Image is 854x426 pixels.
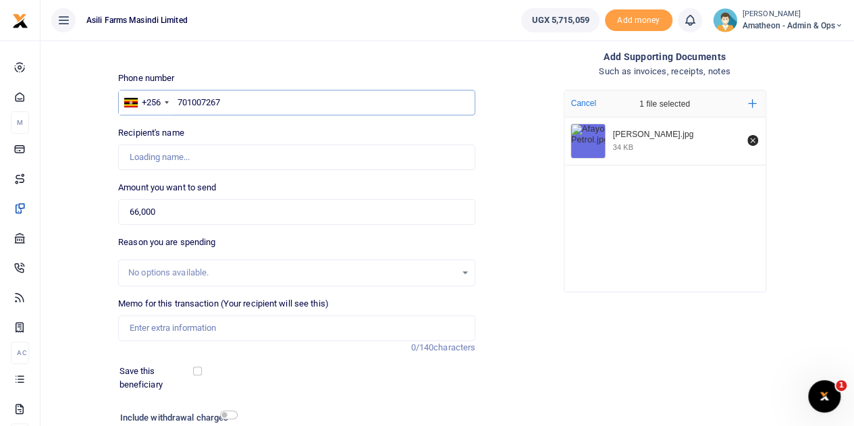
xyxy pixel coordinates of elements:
span: 1 [836,380,847,391]
small: [PERSON_NAME] [743,9,843,20]
a: Add money [605,14,672,24]
div: File Uploader [564,90,766,292]
span: UGX 5,715,059 [531,14,589,27]
a: logo-small logo-large logo-large [12,15,28,25]
img: logo-small [12,13,28,29]
div: Uganda: +256 [119,90,173,115]
li: Wallet ballance [516,8,604,32]
span: Add money [605,9,672,32]
li: Ac [11,342,29,364]
span: Asili Farms Masindi Limited [81,14,193,26]
h4: Add supporting Documents [486,49,843,64]
input: Enter phone number [118,90,475,115]
li: Toup your wallet [605,9,672,32]
label: Amount you want to send [118,181,216,194]
input: Loading name... [118,144,475,170]
h6: Include withdrawal charges [120,412,232,423]
span: characters [433,342,475,352]
img: profile-user [713,8,737,32]
a: UGX 5,715,059 [521,8,599,32]
div: 34 KB [613,142,633,152]
li: M [11,111,29,134]
div: +256 [142,96,161,109]
button: Remove file [745,133,760,148]
iframe: Intercom live chat [808,380,840,412]
button: Add more files [743,94,762,113]
label: Phone number [118,72,174,85]
span: 0/140 [411,342,434,352]
div: 1 file selected [608,90,722,117]
input: Enter extra information [118,315,475,341]
label: Reason you are spending [118,236,215,249]
div: Afayo Petrol.jpg [613,130,740,140]
input: UGX [118,199,475,225]
label: Recipient's name [118,126,184,140]
h4: Such as invoices, receipts, notes [486,64,843,79]
label: Save this beneficiary [119,365,196,391]
span: Amatheon - Admin & Ops [743,20,843,32]
div: No options available. [128,266,456,279]
img: Afayo Petrol.jpg [571,124,605,158]
a: profile-user [PERSON_NAME] Amatheon - Admin & Ops [713,8,843,32]
label: Memo for this transaction (Your recipient will see this) [118,297,329,311]
button: Cancel [567,95,600,112]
